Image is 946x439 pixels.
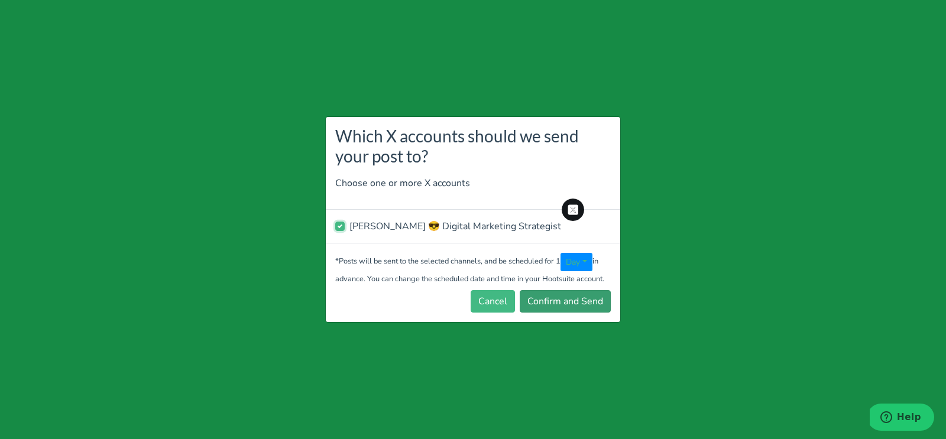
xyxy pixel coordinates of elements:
label: [PERSON_NAME] 😎 Digital Marketing Strategist [349,219,561,233]
iframe: Opens a widget where you can find more information [870,404,934,433]
button: Day [561,253,592,271]
h3: Which X accounts should we send your post to? [335,126,611,166]
button: Cancel [471,290,515,313]
button: Confirm and Send [520,290,611,313]
span: Day [566,256,580,268]
p: Choose one or more X accounts [335,176,611,190]
small: *Posts will be sent to the selected channels, and be scheduled for 1 in advance. You can change t... [335,256,604,284]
